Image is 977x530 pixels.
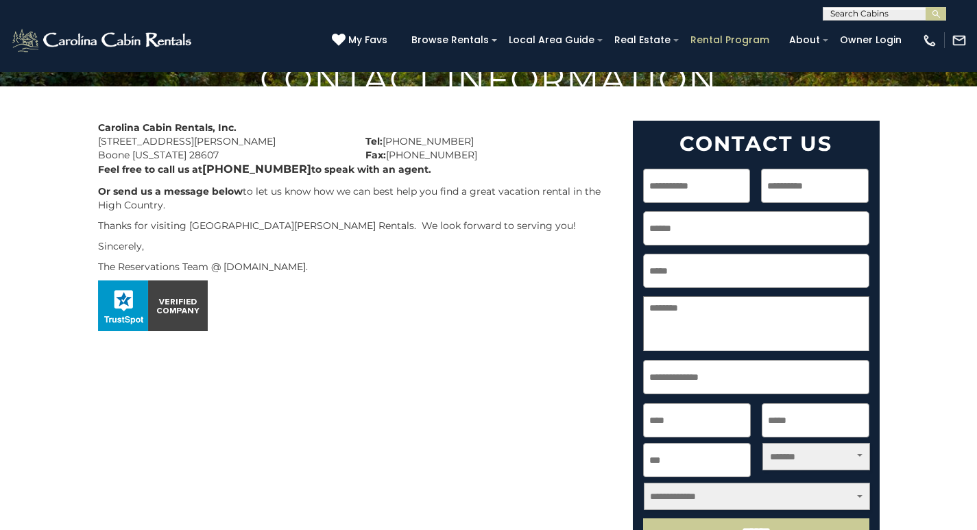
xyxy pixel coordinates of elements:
div: [STREET_ADDRESS][PERSON_NAME] Boone [US_STATE] 28607 [88,121,355,162]
strong: Fax: [365,149,386,161]
a: Browse Rentals [405,29,496,51]
strong: Tel: [365,135,383,147]
a: Owner Login [833,29,908,51]
a: Local Area Guide [502,29,601,51]
p: The Reservations Team @ [DOMAIN_NAME]. [98,260,612,274]
b: to speak with an agent. [311,163,431,176]
a: Rental Program [684,29,776,51]
b: Or send us a message below [98,185,243,197]
strong: Carolina Cabin Rentals, Inc. [98,121,237,134]
img: mail-regular-white.png [952,33,967,48]
span: My Favs [348,33,387,47]
b: Feel free to call us at [98,163,202,176]
h2: Contact Us [643,131,869,156]
a: About [782,29,827,51]
p: Thanks for visiting [GEOGRAPHIC_DATA][PERSON_NAME] Rentals. We look forward to serving you! [98,219,612,232]
img: phone-regular-white.png [922,33,937,48]
p: Sincerely, [98,239,612,253]
img: seal_horizontal.png [98,280,208,331]
b: [PHONE_NUMBER] [202,162,311,176]
a: Real Estate [607,29,677,51]
p: to let us know how we can best help you find a great vacation rental in the High Country. [98,184,612,212]
img: White-1-2.png [10,27,195,54]
div: [PHONE_NUMBER] [PHONE_NUMBER] [355,121,623,162]
a: My Favs [332,33,391,48]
